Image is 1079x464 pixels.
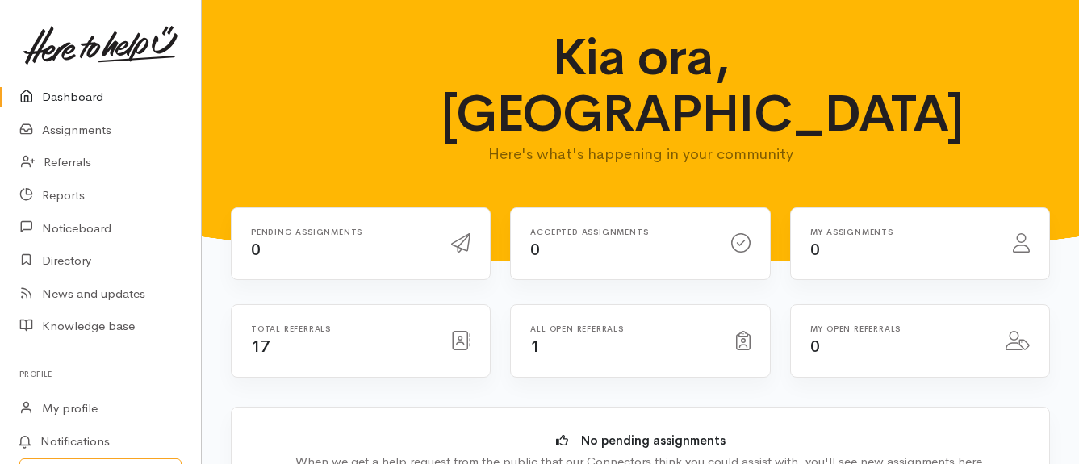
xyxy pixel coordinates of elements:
h6: My open referrals [810,324,986,333]
span: 17 [251,337,270,357]
span: 0 [251,240,261,260]
span: 0 [530,240,540,260]
h6: Accepted assignments [530,228,711,236]
span: 1 [530,337,540,357]
h6: Total referrals [251,324,432,333]
p: Here's what's happening in your community [441,143,841,165]
h1: Kia ora, [GEOGRAPHIC_DATA] [441,29,841,143]
h6: Profile [19,363,182,385]
span: 0 [810,337,820,357]
span: 0 [810,240,820,260]
b: No pending assignments [581,433,726,448]
h6: Pending assignments [251,228,432,236]
h6: All open referrals [530,324,716,333]
h6: My assignments [810,228,993,236]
